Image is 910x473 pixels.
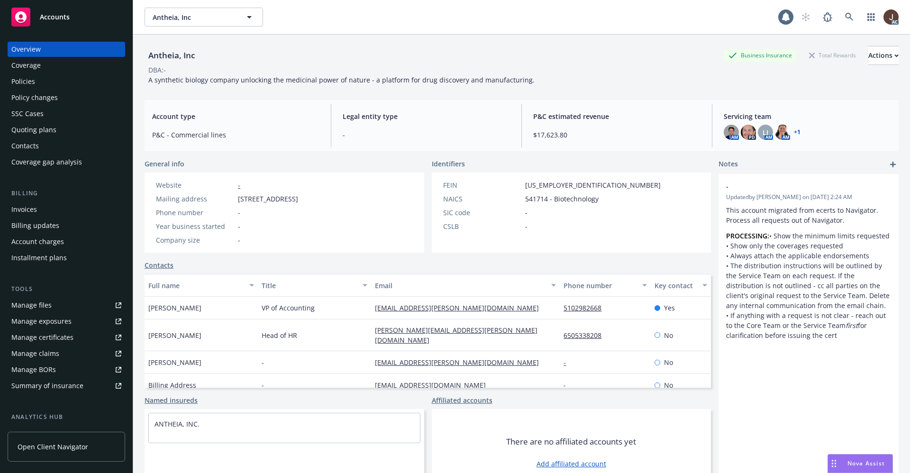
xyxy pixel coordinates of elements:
em: first [846,321,858,330]
span: - [262,357,264,367]
button: Title [258,274,371,297]
a: Manage claims [8,346,125,361]
img: photo [775,125,790,140]
span: Notes [719,159,738,170]
button: Actions [868,46,899,65]
span: Antheia, Inc [153,12,235,22]
img: photo [883,9,899,25]
a: Manage certificates [8,330,125,345]
div: Policy changes [11,90,58,105]
div: Coverage [11,58,41,73]
a: Installment plans [8,250,125,265]
span: [PERSON_NAME] [148,303,201,313]
a: Overview [8,42,125,57]
div: Coverage gap analysis [11,155,82,170]
div: Business Insurance [724,49,797,61]
div: CSLB [443,221,521,231]
span: [STREET_ADDRESS] [238,194,298,204]
p: • Show the minimum limits requested • Show only the coverages requested • Always attach the appli... [726,231,891,340]
div: Company size [156,235,234,245]
button: Nova Assist [828,454,893,473]
a: [EMAIL_ADDRESS][PERSON_NAME][DOMAIN_NAME] [375,358,546,367]
div: Installment plans [11,250,67,265]
span: Updated by [PERSON_NAME] on [DATE] 2:24 AM [726,193,891,201]
span: General info [145,159,184,169]
div: Invoices [11,202,37,217]
a: Accounts [8,4,125,30]
span: [PERSON_NAME] [148,357,201,367]
span: 541714 - Biotechnology [525,194,599,204]
div: Manage claims [11,346,59,361]
div: Website [156,180,234,190]
span: - [238,221,240,231]
span: Accounts [40,13,70,21]
button: Full name [145,274,258,297]
span: Nova Assist [847,459,885,467]
div: Key contact [655,281,697,291]
a: Manage files [8,298,125,313]
div: Manage BORs [11,362,56,377]
div: Summary of insurance [11,378,83,393]
div: Email [375,281,546,291]
div: -Updatedby [PERSON_NAME] on [DATE] 2:24 AMThis account migrated from ecerts to Navigator. Process... [719,174,899,348]
span: No [664,380,673,390]
a: Contacts [8,138,125,154]
a: +1 [794,129,801,135]
span: A synthetic biology company unlocking the medicinal power of nature - a platform for drug discove... [148,75,535,84]
span: $17,623.80 [533,130,701,140]
p: This account migrated from ecerts to Navigator. Process all requests out of Navigator. [726,205,891,225]
a: Policies [8,74,125,89]
img: photo [724,125,739,140]
div: Actions [868,46,899,64]
div: Overview [11,42,41,57]
button: Key contact [651,274,711,297]
div: Phone number [156,208,234,218]
div: Manage certificates [11,330,73,345]
span: [US_EMPLOYER_IDENTIFICATION_NUMBER] [525,180,661,190]
a: Policy changes [8,90,125,105]
a: Billing updates [8,218,125,233]
a: Coverage gap analysis [8,155,125,170]
div: Analytics hub [8,412,125,422]
div: Billing updates [11,218,59,233]
span: Yes [664,303,675,313]
a: Summary of insurance [8,378,125,393]
a: add [887,159,899,170]
div: Billing [8,189,125,198]
img: photo [741,125,756,140]
span: Billing Address [148,380,196,390]
span: - [525,221,528,231]
span: Head of HR [262,330,297,340]
a: Manage exposures [8,314,125,329]
div: Policies [11,74,35,89]
div: Title [262,281,357,291]
a: Invoices [8,202,125,217]
div: Phone number [564,281,636,291]
a: [PERSON_NAME][EMAIL_ADDRESS][PERSON_NAME][DOMAIN_NAME] [375,326,537,345]
span: - [238,208,240,218]
a: Start snowing [796,8,815,27]
a: ANTHEIA, INC. [155,419,200,428]
span: There are no affiliated accounts yet [506,436,636,447]
div: Antheia, Inc [145,49,199,62]
div: Quoting plans [11,122,56,137]
span: Open Client Navigator [18,442,88,452]
div: Drag to move [828,455,840,473]
div: Mailing address [156,194,234,204]
a: Report a Bug [818,8,837,27]
span: - [525,208,528,218]
div: Manage exposures [11,314,72,329]
div: Tools [8,284,125,294]
span: - [238,235,240,245]
span: [PERSON_NAME] [148,330,201,340]
div: Contacts [11,138,39,154]
span: LI [763,127,768,137]
a: [EMAIL_ADDRESS][DOMAIN_NAME] [375,381,493,390]
span: Legal entity type [343,111,510,121]
a: Named insureds [145,395,198,405]
div: NAICS [443,194,521,204]
span: No [664,330,673,340]
strong: PROCESSING: [726,231,769,240]
a: Quoting plans [8,122,125,137]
